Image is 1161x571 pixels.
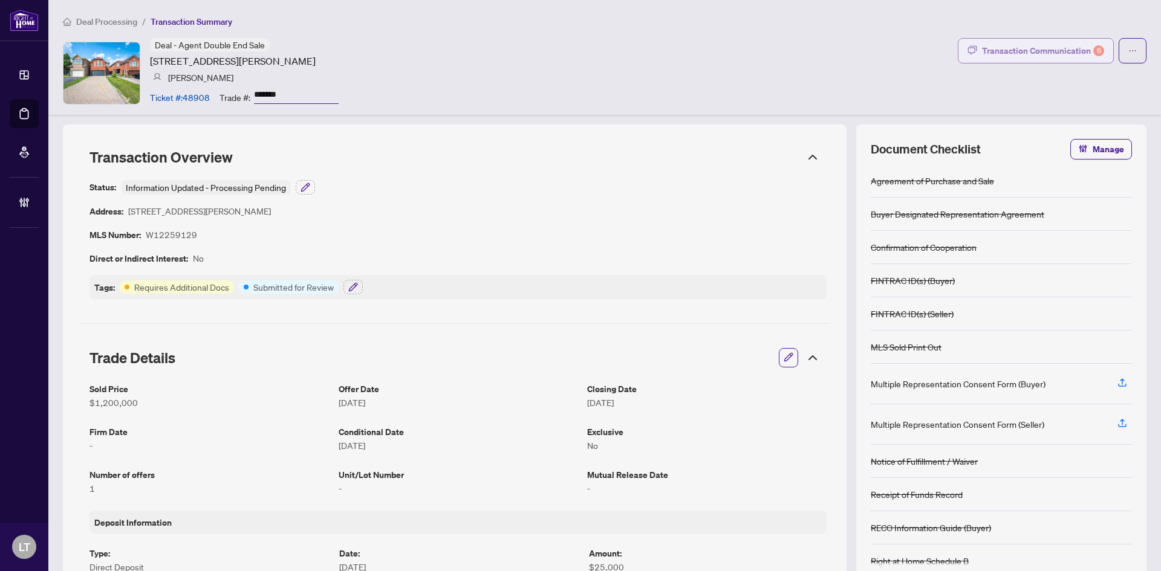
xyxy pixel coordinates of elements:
[220,91,250,104] article: Trade #:
[1070,139,1132,160] button: Manage
[339,425,578,439] article: Conditional Date
[146,228,197,242] article: W12259129
[339,439,578,452] article: [DATE]
[1093,140,1124,159] span: Manage
[871,174,994,187] div: Agreement of Purchase and Sale
[871,207,1044,221] div: Buyer Designated Representation Agreement
[871,488,963,501] div: Receipt of Funds Record
[89,396,329,409] article: $1,200,000
[150,54,316,68] article: [STREET_ADDRESS][PERSON_NAME]
[871,274,955,287] div: FINTRAC ID(s) (Buyer)
[339,468,578,482] article: Unit/Lot Number
[871,521,991,534] div: RECO Information Guide (Buyer)
[76,16,137,27] span: Deal Processing
[80,141,830,173] div: Transaction Overview
[587,396,827,409] article: [DATE]
[10,9,39,31] img: logo
[871,141,981,158] span: Document Checklist
[589,546,827,560] article: Amount :
[155,39,265,50] span: Deal - Agent Double End Sale
[89,204,123,218] article: Address:
[871,554,969,567] div: Right at Home Schedule B
[587,482,827,495] article: -
[150,91,210,104] article: Ticket #: 48908
[89,148,233,166] span: Transaction Overview
[128,204,271,218] article: [STREET_ADDRESS][PERSON_NAME]
[168,71,233,84] article: [PERSON_NAME]
[89,439,329,452] article: -
[142,15,146,28] li: /
[1093,45,1104,56] div: 6
[89,482,329,495] article: 1
[871,240,977,254] div: Confirmation of Cooperation
[1128,47,1137,55] span: ellipsis
[339,396,578,409] article: [DATE]
[151,16,232,27] span: Transaction Summary
[80,341,830,375] div: Trade Details
[871,307,954,320] div: FINTRAC ID(s) (Seller)
[871,340,941,353] div: MLS Sold Print Out
[89,425,329,439] article: Firm Date
[89,382,329,396] article: Sold Price
[587,425,827,439] article: Exclusive
[94,515,172,529] article: Deposit Information
[1113,529,1149,565] button: Open asap
[89,349,175,367] span: Trade Details
[89,228,141,242] article: MLS Number:
[89,468,329,482] article: Number of offers
[193,251,204,265] article: No
[19,538,30,555] span: LT
[121,180,291,195] div: Information Updated - Processing Pending
[587,468,827,482] article: Mutual Release Date
[339,546,577,560] article: Date :
[958,38,1114,63] button: Transaction Communication6
[587,382,827,396] article: Closing Date
[94,280,115,294] article: Tags:
[63,42,140,104] img: IMG-W12259129_1.jpg
[89,180,116,195] article: Status:
[339,482,578,495] article: -
[253,280,334,294] article: Submitted for Review
[871,377,1046,390] div: Multiple Representation Consent Form (Buyer)
[89,251,188,265] article: Direct or Indirect Interest:
[871,418,1044,431] div: Multiple Representation Consent Form (Seller)
[339,382,578,396] article: Offer Date
[63,18,71,26] span: home
[871,454,978,468] div: Notice of Fulfillment / Waiver
[587,439,827,452] article: No
[153,73,161,82] img: svg%3e
[982,41,1104,60] div: Transaction Communication
[134,280,229,294] article: Requires Additional Docs
[89,546,327,560] article: Type :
